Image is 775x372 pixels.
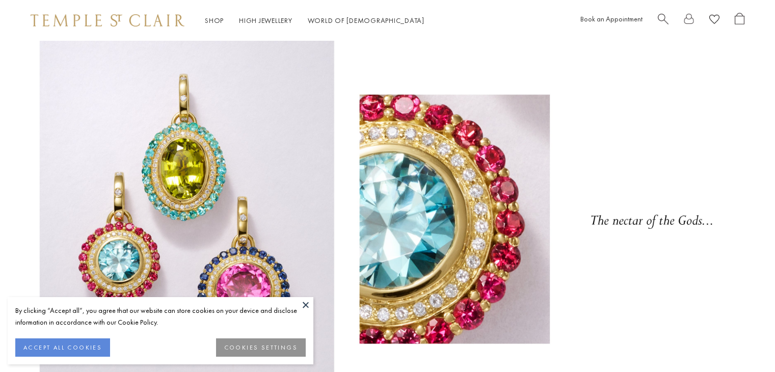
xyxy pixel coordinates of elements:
button: COOKIES SETTINGS [216,338,306,357]
button: ACCEPT ALL COOKIES [15,338,110,357]
nav: Main navigation [205,14,424,27]
img: Temple St. Clair [31,14,184,26]
a: Search [658,13,669,29]
a: High JewelleryHigh Jewellery [239,16,292,25]
a: World of [DEMOGRAPHIC_DATA]World of [DEMOGRAPHIC_DATA] [308,16,424,25]
a: ShopShop [205,16,224,25]
a: Book an Appointment [580,14,643,23]
a: View Wishlist [709,13,719,29]
a: Open Shopping Bag [735,13,744,29]
iframe: Gorgias live chat messenger [724,324,765,362]
div: By clicking “Accept all”, you agree that our website can store cookies on your device and disclos... [15,305,306,328]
